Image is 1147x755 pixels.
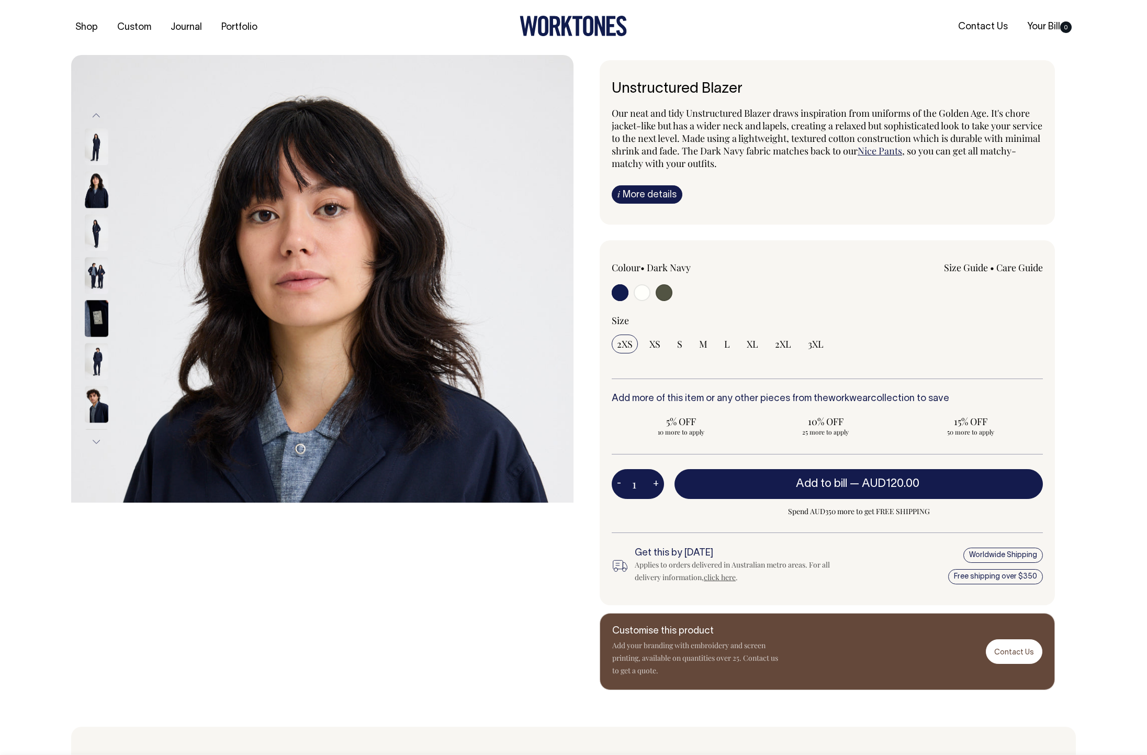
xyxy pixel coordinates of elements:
span: • [640,261,645,274]
span: 15% OFF [906,415,1034,428]
span: 10 more to apply [617,428,745,436]
img: dark-navy [85,214,108,251]
button: Previous [88,104,104,127]
h6: Get this by [DATE] [635,548,847,559]
a: workwear [828,394,871,403]
div: Size [612,314,1043,327]
a: Size Guide [944,261,988,274]
img: dark-navy [85,343,108,380]
input: S [672,335,688,353]
input: 2XL [770,335,796,353]
input: 10% OFF 25 more to apply [757,412,895,439]
label: Dark Navy [647,261,691,274]
button: Add to bill —AUD120.00 [674,469,1043,498]
input: XL [741,335,763,353]
span: 25 more to apply [762,428,890,436]
a: Shop [71,19,102,36]
h1: Unstructured Blazer [612,81,1043,97]
h6: Customise this product [612,626,780,637]
a: Journal [166,19,206,36]
span: 3XL [808,338,824,350]
span: M [699,338,707,350]
div: Applies to orders delivered in Australian metro areas. For all delivery information, . [635,559,847,584]
input: M [694,335,713,353]
span: 10% OFF [762,415,890,428]
a: Care Guide [996,261,1043,274]
span: 0 [1060,21,1072,33]
img: dark-navy [85,128,108,165]
span: L [724,338,730,350]
img: dark-navy [85,300,108,337]
span: XL [747,338,758,350]
span: 5% OFF [617,415,745,428]
input: 2XS [612,335,638,353]
span: 2XS [617,338,633,350]
span: , so you can get all matchy-matchy with your outfits. [612,145,1016,170]
img: dark-navy [85,386,108,423]
span: S [677,338,682,350]
a: click here [704,572,736,582]
span: Spend AUD350 more to get FREE SHIPPING [674,505,1043,518]
button: - [612,474,626,495]
input: 3XL [803,335,829,353]
img: dark-navy [85,257,108,294]
button: Next [88,430,104,454]
button: + [648,474,664,495]
span: • [990,261,994,274]
a: iMore details [612,185,682,204]
span: AUD120.00 [862,479,919,489]
a: Contact Us [986,639,1042,664]
input: L [719,335,735,353]
a: Your Bill0 [1023,18,1076,36]
span: XS [649,338,660,350]
input: 5% OFF 10 more to apply [612,412,750,439]
span: Add to bill [796,479,847,489]
a: Contact Us [954,18,1012,36]
img: dark-navy [85,429,108,465]
input: 15% OFF 50 more to apply [901,412,1040,439]
h6: Add more of this item or any other pieces from the collection to save [612,394,1043,404]
div: Colour [612,261,784,274]
span: 50 more to apply [906,428,1034,436]
a: Custom [113,19,155,36]
span: Our neat and tidy Unstructured Blazer draws inspiration from uniforms of the Golden Age. It's cho... [612,107,1042,157]
span: 2XL [775,338,791,350]
span: — [850,479,922,489]
input: XS [644,335,666,353]
span: i [617,188,620,199]
a: Nice Pants [858,145,902,157]
img: dark-navy [85,171,108,208]
p: Add your branding with embroidery and screen printing, available on quantities over 25. Contact u... [612,639,780,677]
a: Portfolio [217,19,262,36]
